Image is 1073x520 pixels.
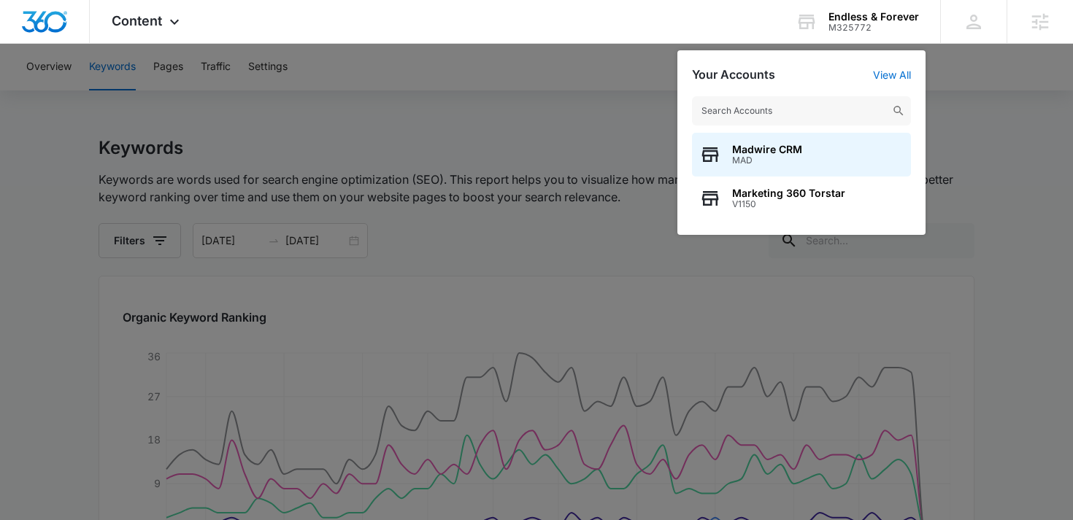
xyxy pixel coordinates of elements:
[732,199,845,209] span: V1150
[692,133,911,176] button: Madwire CRMMAD
[732,144,802,155] span: Madwire CRM
[873,69,911,81] a: View All
[692,68,775,82] h2: Your Accounts
[828,11,919,23] div: account name
[732,187,845,199] span: Marketing 360 Torstar
[828,23,919,33] div: account id
[112,13,162,28] span: Content
[692,176,911,220] button: Marketing 360 TorstarV1150
[732,155,802,166] span: MAD
[692,96,911,125] input: Search Accounts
